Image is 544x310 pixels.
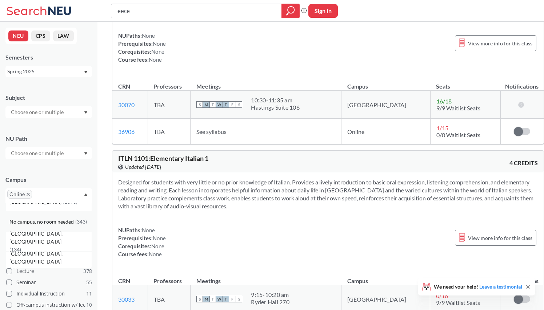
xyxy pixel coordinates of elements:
[86,278,92,286] span: 55
[216,296,223,302] span: W
[148,91,191,119] td: TBA
[468,39,532,48] span: View more info for this class
[75,219,87,225] span: ( 343 )
[5,176,92,184] div: Campus
[7,149,68,158] input: Choose one or multiple
[118,101,135,108] a: 30070
[27,193,30,196] svg: X to remove pill
[31,30,50,41] button: CPS
[500,75,544,91] th: Notifications
[125,163,161,171] span: Updated [DATE]
[223,101,229,108] span: T
[434,284,522,289] span: We need your help!
[341,270,430,285] th: Campus
[191,270,341,285] th: Meetings
[118,128,135,135] a: 36906
[191,75,341,91] th: Meetings
[9,218,75,226] span: No campus, no room needed
[436,292,448,299] span: 0 / 18
[229,101,236,108] span: F
[436,131,480,138] span: 0/0 Waitlist Seats
[7,108,68,117] input: Choose one or multiple
[500,270,544,285] th: Notifications
[5,147,92,159] div: Dropdown arrow
[149,251,162,257] span: None
[6,289,92,298] label: Individual Instruction
[196,296,203,302] span: S
[9,250,92,266] span: [GEOGRAPHIC_DATA], [GEOGRAPHIC_DATA]
[223,296,229,302] span: T
[216,101,223,108] span: W
[86,290,92,298] span: 11
[118,226,166,258] div: NUPaths: Prerequisites: Corequisites: Course fees:
[118,82,130,90] div: CRN
[118,277,130,285] div: CRN
[436,98,452,105] span: 16 / 18
[430,75,500,91] th: Seats
[5,53,92,61] div: Semesters
[83,267,92,275] span: 378
[5,188,92,203] div: OnlineX to remove pillDropdown arrow[GEOGRAPHIC_DATA](1873)No campus, no room needed(343)[GEOGRAP...
[5,94,92,102] div: Subject
[151,48,164,55] span: None
[148,119,191,144] td: TBA
[9,266,18,273] span: ( 61 )
[509,159,538,167] span: 4 CREDITS
[9,246,21,253] span: ( 134 )
[341,91,430,119] td: [GEOGRAPHIC_DATA]
[196,101,203,108] span: S
[6,266,92,276] label: Lecture
[203,101,209,108] span: M
[142,227,155,233] span: None
[117,5,276,17] input: Class, professor, course number, "phrase"
[251,291,289,298] div: 9:15 - 10:20 am
[149,56,162,63] span: None
[341,119,430,144] td: Online
[251,104,300,111] div: Hastings Suite 106
[436,125,448,131] span: 1 / 15
[308,4,338,18] button: Sign In
[84,71,88,74] svg: Dropdown arrow
[153,40,166,47] span: None
[251,298,289,306] div: Ryder Hall 270
[436,299,480,306] span: 9/9 Waitlist Seats
[151,243,164,249] span: None
[84,152,88,155] svg: Dropdown arrow
[430,270,500,285] th: Seats
[5,106,92,118] div: Dropdown arrow
[9,230,92,246] span: [GEOGRAPHIC_DATA], [GEOGRAPHIC_DATA]
[196,128,227,135] span: See syllabus
[7,68,83,76] div: Spring 2025
[6,278,92,287] label: Seminar
[209,296,216,302] span: T
[118,296,135,303] a: 30033
[118,178,538,210] section: Designed for students with very little or no prior knowledge of Italian. Provides a lively introd...
[5,66,92,77] div: Spring 2025Dropdown arrow
[148,270,191,285] th: Professors
[209,101,216,108] span: T
[86,301,92,309] span: 10
[236,101,242,108] span: S
[7,190,32,199] span: OnlineX to remove pill
[84,111,88,114] svg: Dropdown arrow
[63,199,77,205] span: ( 1873 )
[5,135,92,143] div: NU Path
[118,32,166,64] div: NUPaths: Prerequisites: Corequisites: Course fees:
[53,30,74,41] button: LAW
[203,296,209,302] span: M
[468,233,532,242] span: View more info for this class
[236,296,242,302] span: S
[286,6,295,16] svg: magnifying glass
[84,193,88,196] svg: Dropdown arrow
[479,284,522,290] a: Leave a testimonial
[142,32,155,39] span: None
[148,75,191,91] th: Professors
[8,30,28,41] button: NEU
[436,105,480,111] span: 9/9 Waitlist Seats
[251,97,300,104] div: 10:30 - 11:35 am
[281,4,300,18] div: magnifying glass
[6,300,92,310] label: Off-campus instruction w/ lec
[341,75,430,91] th: Campus
[118,154,208,162] span: ITLN 1101 : Elementary Italian 1
[229,296,236,302] span: F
